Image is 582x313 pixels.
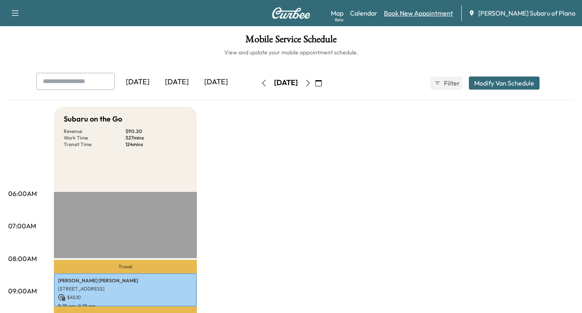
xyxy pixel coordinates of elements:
[58,294,193,301] p: $ 45.10
[196,73,236,92] div: [DATE]
[8,34,574,48] h1: Mobile Service Schedule
[125,141,187,148] p: 124 mins
[58,277,193,284] p: [PERSON_NAME] [PERSON_NAME]
[469,77,540,90] button: Modify Van Schedule
[430,77,462,90] button: Filter
[157,73,196,92] div: [DATE]
[8,48,574,56] h6: View and update your mobile appointment schedule.
[64,135,125,141] p: Work Time
[8,254,37,263] p: 08:00AM
[125,135,187,141] p: 327 mins
[118,73,157,92] div: [DATE]
[58,286,193,292] p: [STREET_ADDRESS]
[350,8,377,18] a: Calendar
[272,7,311,19] img: Curbee Logo
[64,113,122,125] h5: Subaru on the Go
[8,286,37,296] p: 09:00AM
[274,78,298,88] div: [DATE]
[8,189,37,198] p: 06:00AM
[331,8,343,18] a: MapBeta
[54,260,197,273] p: Travel
[444,78,459,88] span: Filter
[8,221,36,231] p: 07:00AM
[64,141,125,148] p: Transit Time
[384,8,453,18] a: Book New Appointment
[125,128,187,135] p: $ 90.20
[478,8,575,18] span: [PERSON_NAME] Subaru of Plano
[64,128,125,135] p: Revenue
[335,17,343,23] div: Beta
[58,303,193,309] p: 8:28 am - 9:28 am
